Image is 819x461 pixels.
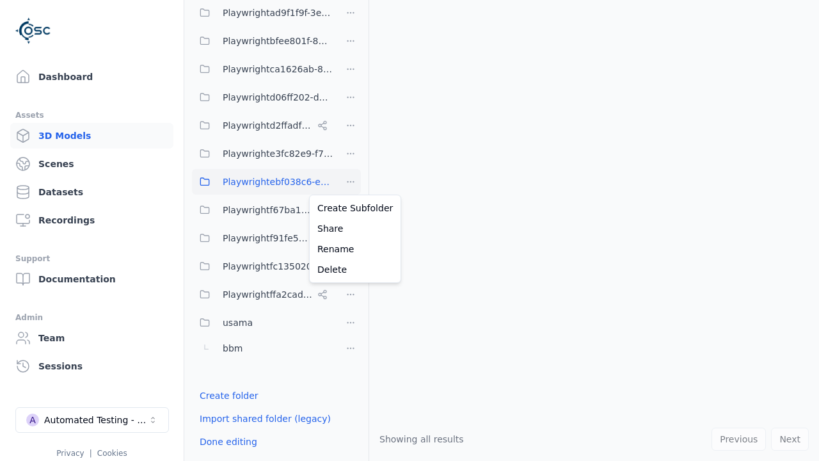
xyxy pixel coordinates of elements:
[312,218,398,239] a: Share
[312,259,398,280] a: Delete
[312,198,398,218] a: Create Subfolder
[312,239,398,259] a: Rename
